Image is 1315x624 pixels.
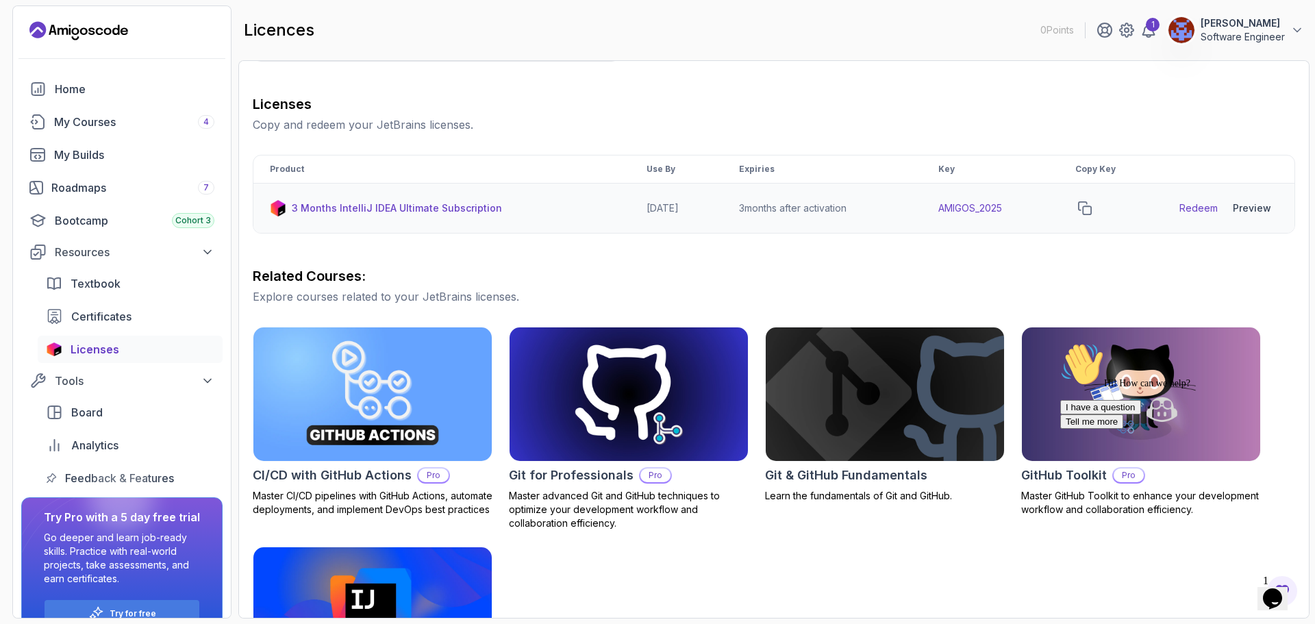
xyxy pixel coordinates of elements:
img: user profile image [1168,17,1194,43]
a: analytics [38,432,223,459]
span: Certificates [71,308,131,325]
h2: GitHub Toolkit [1021,466,1107,485]
img: :wave: [5,5,49,49]
span: 7 [203,182,209,193]
h3: Licenses [253,95,1295,114]
p: [PERSON_NAME] [1201,16,1285,30]
a: courses [21,108,223,136]
a: feedback [38,464,223,492]
p: Master advanced Git and GitHub techniques to optimize your development workflow and collaboration... [509,489,749,530]
a: 1 [1140,22,1157,38]
div: 👋Hi! How can we help?I have a questionTell me more [5,5,252,92]
span: Textbook [71,275,121,292]
span: 4 [203,116,209,127]
a: home [21,75,223,103]
iframe: chat widget [1257,569,1301,610]
div: Preview [1233,201,1271,215]
img: Git & GitHub Fundamentals card [766,327,1004,461]
p: Learn the fundamentals of Git and GitHub. [765,489,1005,503]
iframe: chat widget [1055,337,1301,562]
img: GitHub Toolkit card [1022,327,1260,461]
span: Hi! How can we help? [5,41,136,51]
a: roadmaps [21,174,223,201]
span: Feedback & Features [65,470,174,486]
h2: licences [244,19,314,41]
img: Git for Professionals card [510,327,748,461]
p: Master GitHub Toolkit to enhance your development workflow and collaboration efficiency. [1021,489,1261,516]
a: textbook [38,270,223,297]
div: My Builds [54,147,214,163]
div: Roadmaps [51,179,214,196]
p: 3 Months IntelliJ IDEA Ultimate Subscription [292,201,502,215]
a: licenses [38,336,223,363]
span: Licenses [71,341,119,358]
th: Expiries [723,155,922,184]
a: board [38,399,223,426]
th: Key [922,155,1059,184]
th: Copy Key [1059,155,1163,184]
p: Explore courses related to your JetBrains licenses. [253,288,1295,305]
a: Landing page [29,20,128,42]
td: 3 months after activation [723,184,922,234]
div: 1 [1146,18,1160,32]
div: Resources [55,244,214,260]
button: Tell me more [5,77,68,92]
button: Tools [21,369,223,393]
td: [DATE] [630,184,723,234]
img: jetbrains icon [270,200,286,216]
button: Preview [1226,195,1278,222]
button: copy-button [1075,199,1094,218]
a: Redeem [1179,201,1218,215]
a: builds [21,141,223,169]
a: Git for Professionals cardGit for ProfessionalsProMaster advanced Git and GitHub techniques to op... [509,327,749,530]
span: Board [71,404,103,421]
p: Go deeper and learn job-ready skills. Practice with real-world projects, take assessments, and ea... [44,531,200,586]
p: Copy and redeem your JetBrains licenses. [253,116,1295,133]
th: Use By [630,155,723,184]
div: Home [55,81,214,97]
td: AMIGOS_2025 [922,184,1059,234]
h2: Git & GitHub Fundamentals [765,466,927,485]
a: Git & GitHub Fundamentals cardGit & GitHub FundamentalsLearn the fundamentals of Git and GitHub. [765,327,1005,503]
button: I have a question [5,63,86,77]
p: Pro [418,469,449,482]
button: user profile image[PERSON_NAME]Software Engineer [1168,16,1304,44]
a: bootcamp [21,207,223,234]
a: Try for free [110,608,156,619]
span: Analytics [71,437,118,453]
a: CI/CD with GitHub Actions cardCI/CD with GitHub ActionsProMaster CI/CD pipelines with GitHub Acti... [253,327,492,516]
div: My Courses [54,114,214,130]
div: Tools [55,373,214,389]
p: Master CI/CD pipelines with GitHub Actions, automate deployments, and implement DevOps best pract... [253,489,492,516]
div: Bootcamp [55,212,214,229]
p: 0 Points [1040,23,1074,37]
h2: Git for Professionals [509,466,634,485]
img: jetbrains icon [46,342,62,356]
span: Cohort 3 [175,215,211,226]
a: certificates [38,303,223,330]
p: Pro [640,469,671,482]
h3: Related Courses: [253,266,1295,286]
th: Product [253,155,630,184]
a: GitHub Toolkit cardGitHub ToolkitProMaster GitHub Toolkit to enhance your development workflow an... [1021,327,1261,516]
img: CI/CD with GitHub Actions card [253,327,492,461]
p: Software Engineer [1201,30,1285,44]
button: Resources [21,240,223,264]
h2: CI/CD with GitHub Actions [253,466,412,485]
